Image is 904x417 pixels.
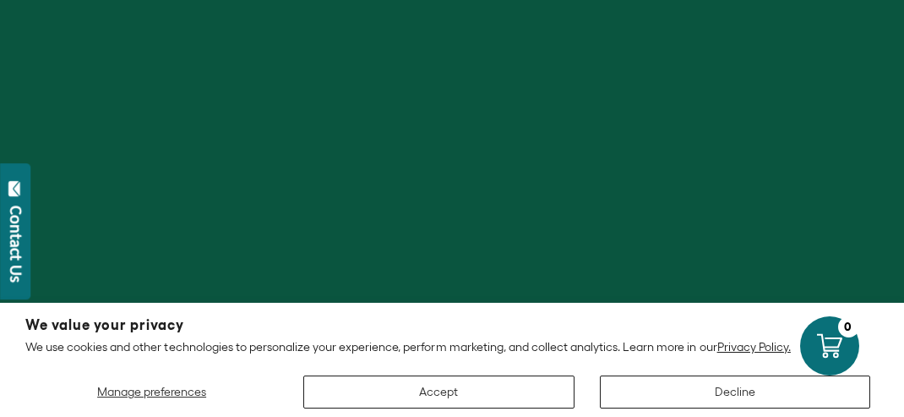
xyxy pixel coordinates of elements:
div: Contact Us [8,206,25,283]
a: Privacy Policy. [717,340,791,354]
button: Manage preferences [25,376,278,409]
p: We use cookies and other technologies to personalize your experience, perform marketing, and coll... [25,339,879,354]
h2: We value your privacy [25,318,879,332]
button: Decline [600,376,870,409]
button: Accept [303,376,574,409]
span: Manage preferences [97,385,206,398]
div: 0 [838,316,859,337]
